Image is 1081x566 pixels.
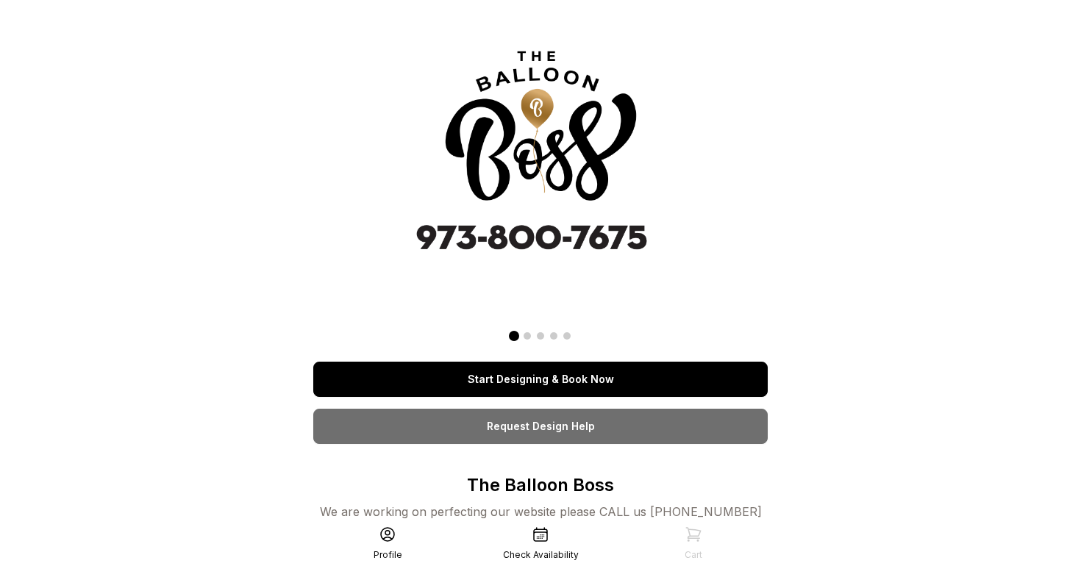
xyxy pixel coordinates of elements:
[503,549,579,561] div: Check Availability
[313,362,768,397] a: Start Designing & Book Now
[685,549,702,561] div: Cart
[313,473,768,497] p: The Balloon Boss
[374,549,402,561] div: Profile
[313,409,768,444] a: Request Design Help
